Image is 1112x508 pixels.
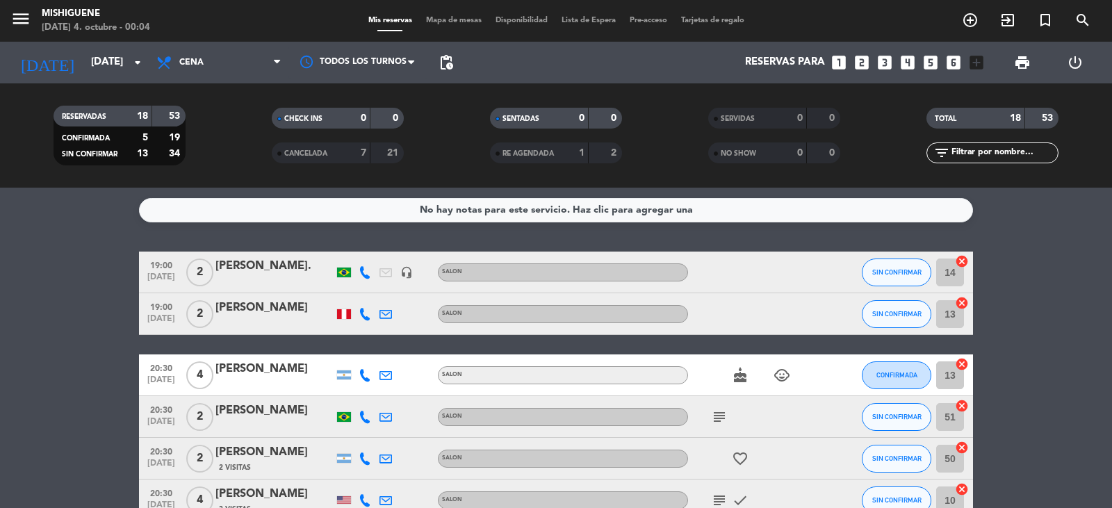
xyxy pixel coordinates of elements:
[361,148,366,158] strong: 7
[489,17,555,24] span: Disponibilidad
[144,314,179,330] span: [DATE]
[711,409,728,425] i: subject
[419,17,489,24] span: Mapa de mesas
[1074,12,1091,28] i: search
[935,115,956,122] span: TOTAL
[872,454,922,462] span: SIN CONFIRMAR
[10,47,84,78] i: [DATE]
[623,17,674,24] span: Pre-acceso
[862,361,931,389] button: CONFIRMADA
[215,443,334,461] div: [PERSON_NAME]
[962,12,979,28] i: add_circle_outline
[215,299,334,317] div: [PERSON_NAME]
[186,403,213,431] span: 2
[144,272,179,288] span: [DATE]
[829,113,837,123] strong: 0
[721,115,755,122] span: SERVIDAS
[721,150,756,157] span: NO SHOW
[945,54,963,72] i: looks_6
[745,56,825,69] span: Reservas para
[438,54,455,71] span: pending_actions
[144,375,179,391] span: [DATE]
[1067,54,1084,71] i: power_settings_new
[442,269,462,275] span: SALON
[62,113,106,120] span: RESERVADAS
[922,54,940,72] i: looks_5
[579,148,584,158] strong: 1
[872,413,922,420] span: SIN CONFIRMAR
[10,8,31,29] i: menu
[955,296,969,310] i: cancel
[611,113,619,123] strong: 0
[144,417,179,433] span: [DATE]
[876,371,917,379] span: CONFIRMADA
[797,148,803,158] strong: 0
[284,115,322,122] span: CHECK INS
[1014,54,1031,71] span: print
[442,497,462,502] span: SALON
[10,8,31,34] button: menu
[967,54,986,72] i: add_box
[284,150,327,157] span: CANCELADA
[137,149,148,158] strong: 13
[862,445,931,473] button: SIN CONFIRMAR
[853,54,871,72] i: looks_two
[42,21,150,35] div: [DATE] 4. octubre - 00:04
[62,135,110,142] span: CONFIRMADA
[830,54,848,72] i: looks_one
[502,115,539,122] span: SENTADAS
[1049,42,1102,83] div: LOG OUT
[144,359,179,375] span: 20:30
[144,256,179,272] span: 19:00
[169,149,183,158] strong: 34
[215,360,334,378] div: [PERSON_NAME]
[955,357,969,371] i: cancel
[732,450,749,467] i: favorite_border
[442,413,462,419] span: SALON
[387,148,401,158] strong: 21
[876,54,894,72] i: looks_3
[442,455,462,461] span: SALON
[579,113,584,123] strong: 0
[179,58,204,67] span: Cena
[555,17,623,24] span: Lista de Espera
[872,268,922,276] span: SIN CONFIRMAR
[400,266,413,279] i: headset_mic
[442,372,462,377] span: SALON
[361,113,366,123] strong: 0
[933,145,950,161] i: filter_list
[955,399,969,413] i: cancel
[129,54,146,71] i: arrow_drop_down
[899,54,917,72] i: looks_4
[674,17,751,24] span: Tarjetas de regalo
[169,111,183,121] strong: 53
[862,259,931,286] button: SIN CONFIRMAR
[42,7,150,21] div: Mishiguene
[955,254,969,268] i: cancel
[169,133,183,142] strong: 19
[144,459,179,475] span: [DATE]
[955,441,969,454] i: cancel
[872,496,922,504] span: SIN CONFIRMAR
[955,482,969,496] i: cancel
[219,462,251,473] span: 2 Visitas
[829,148,837,158] strong: 0
[361,17,419,24] span: Mis reservas
[137,111,148,121] strong: 18
[215,257,334,275] div: [PERSON_NAME].
[142,133,148,142] strong: 5
[393,113,401,123] strong: 0
[62,151,117,158] span: SIN CONFIRMAR
[186,445,213,473] span: 2
[1037,12,1054,28] i: turned_in_not
[950,145,1058,161] input: Filtrar por nombre...
[862,300,931,328] button: SIN CONFIRMAR
[872,310,922,318] span: SIN CONFIRMAR
[611,148,619,158] strong: 2
[215,402,334,420] div: [PERSON_NAME]
[420,202,693,218] div: No hay notas para este servicio. Haz clic para agregar una
[797,113,803,123] strong: 0
[732,367,749,384] i: cake
[862,403,931,431] button: SIN CONFIRMAR
[502,150,554,157] span: RE AGENDADA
